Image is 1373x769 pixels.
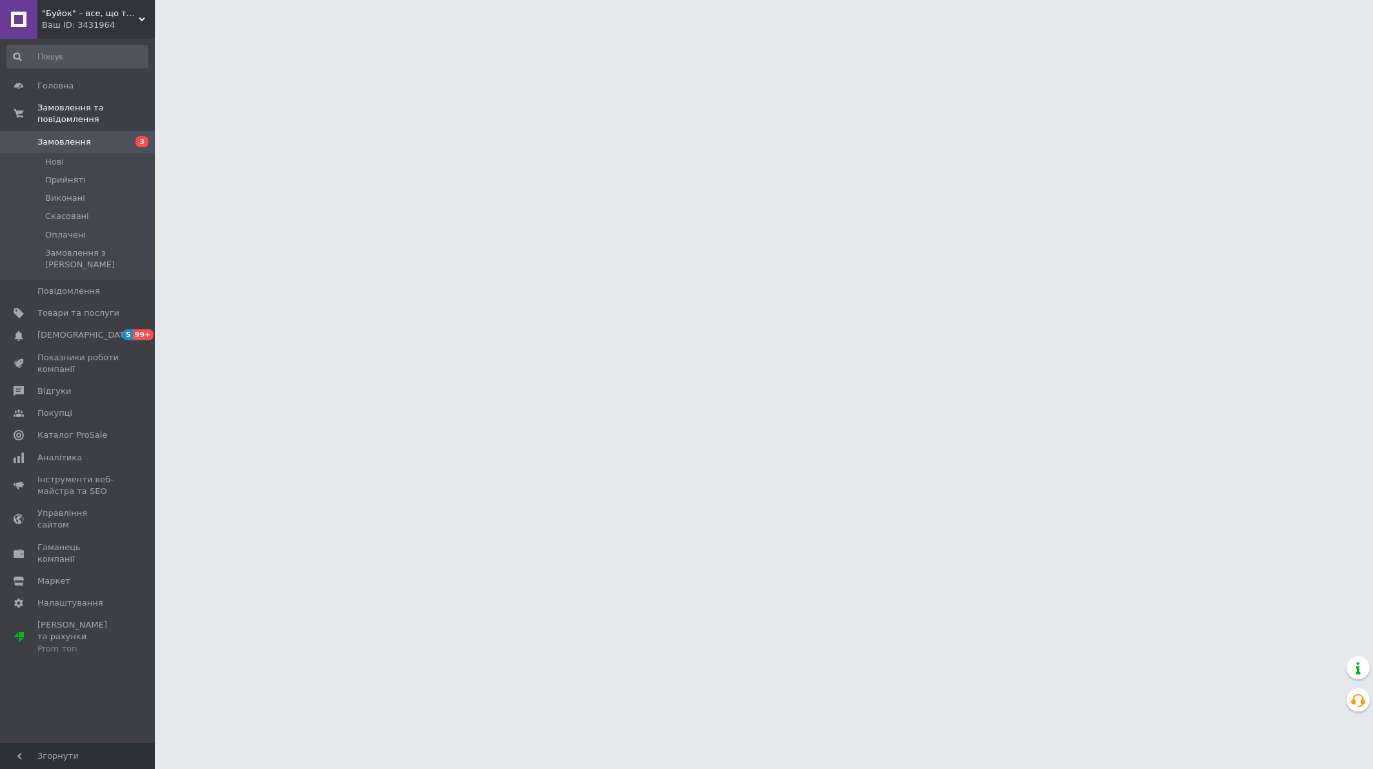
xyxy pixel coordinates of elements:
[37,508,119,531] span: Управління сайтом
[37,597,103,609] span: Налаштування
[135,136,148,147] span: 3
[37,575,70,587] span: Маркет
[45,229,86,241] span: Оплачені
[37,136,91,148] span: Замовлення
[37,619,119,655] span: [PERSON_NAME] та рахунки
[6,45,148,68] input: Пошук
[37,307,119,319] span: Товари та послуги
[37,80,74,92] span: Головна
[37,385,71,397] span: Відгуки
[45,210,89,222] span: Скасовані
[37,329,133,341] span: [DEMOGRAPHIC_DATA]
[45,156,64,168] span: Нові
[37,542,119,565] span: Гаманець компанії
[45,174,85,186] span: Прийняті
[42,8,139,19] span: "Буйок" – все, що треба: спорт, гаджети, взуття
[133,329,154,340] span: 99+
[45,192,85,204] span: Виконані
[37,102,155,125] span: Замовлення та повідомлення
[37,643,119,655] div: Prom топ
[37,285,100,297] span: Повідомлення
[37,452,82,464] span: Аналітика
[37,407,72,419] span: Покупці
[37,429,107,441] span: Каталог ProSale
[37,474,119,497] span: Інструменти веб-майстра та SEO
[123,329,133,340] span: 5
[37,352,119,375] span: Показники роботи компанії
[42,19,155,31] div: Ваш ID: 3431964
[45,247,147,271] span: Замовлення з [PERSON_NAME]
